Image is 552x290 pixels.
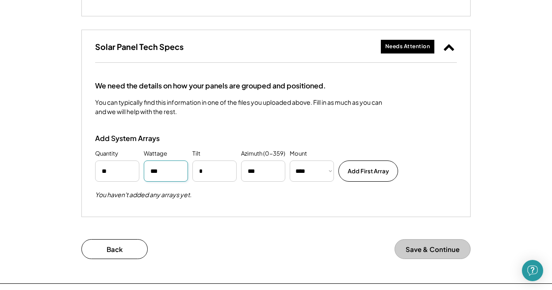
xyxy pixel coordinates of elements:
[241,149,285,158] div: Azimuth (0-359)
[522,260,543,281] div: Open Intercom Messenger
[95,80,326,91] div: We need the details on how your panels are grouped and positioned.
[95,42,184,52] h3: Solar Panel Tech Specs
[395,239,471,259] button: Save & Continue
[385,43,430,50] div: Needs Attention
[338,160,398,182] button: Add First Array
[95,98,383,116] div: You can typically find this information in one of the files you uploaded above. Fill in as much a...
[192,149,200,158] div: Tilt
[81,239,148,259] button: Back
[95,149,118,158] div: Quantity
[290,149,307,158] div: Mount
[95,134,184,143] div: Add System Arrays
[95,191,192,198] div: You haven't added any arrays yet.
[144,149,167,158] div: Wattage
